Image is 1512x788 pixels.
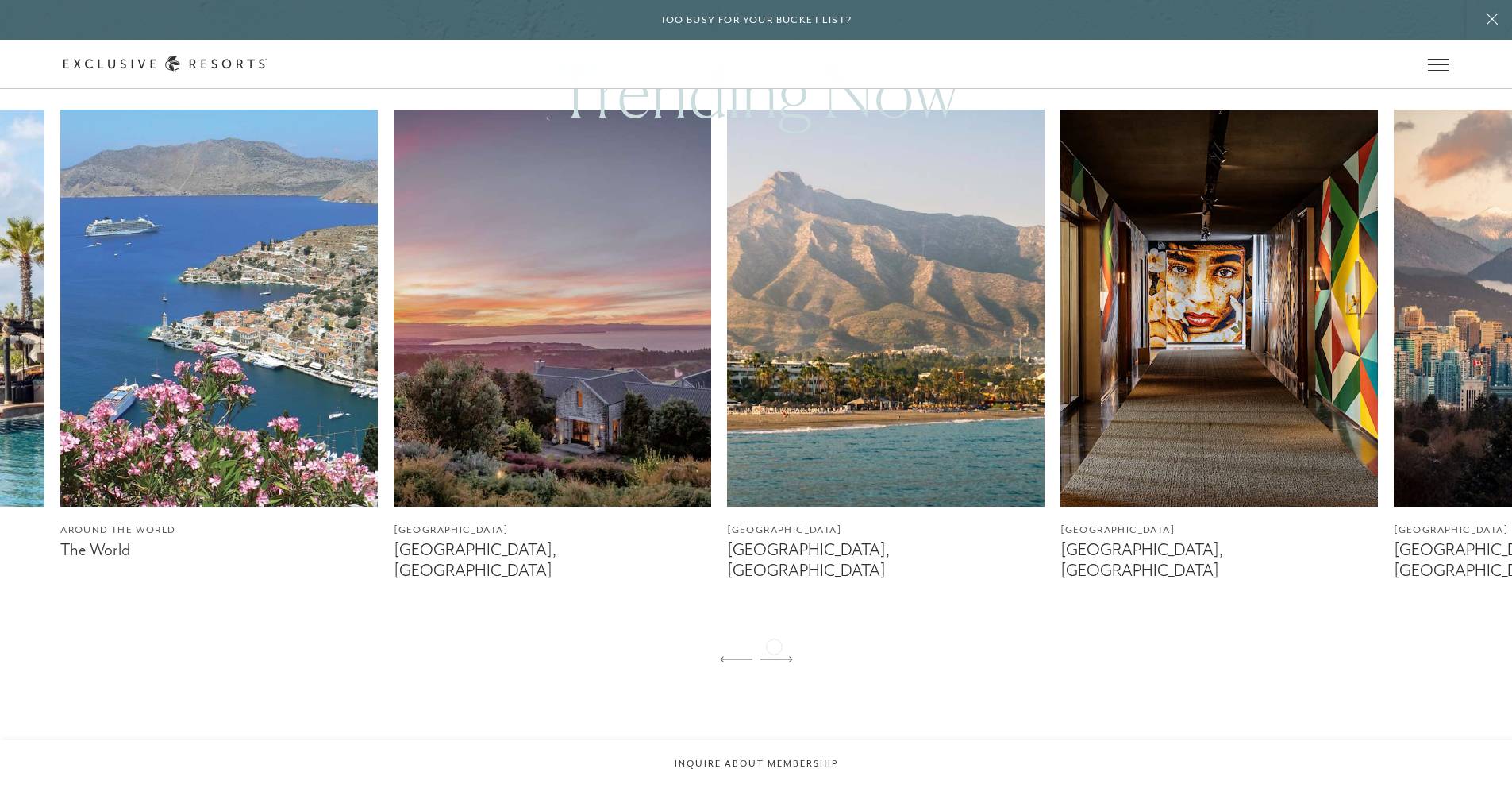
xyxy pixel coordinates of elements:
[1060,540,1378,580] figcaption: [GEOGRAPHIC_DATA], [GEOGRAPHIC_DATA]
[1428,59,1449,70] button: Open navigation
[727,540,1045,580] figcaption: [GEOGRAPHIC_DATA], [GEOGRAPHIC_DATA]
[660,13,852,28] h6: Too busy for your bucket list?
[60,540,378,560] figcaption: The World
[1060,523,1378,538] figcaption: [GEOGRAPHIC_DATA]
[60,110,378,561] a: Around the WorldThe World
[394,523,711,538] figcaption: [GEOGRAPHIC_DATA]
[727,110,1045,581] a: [GEOGRAPHIC_DATA][GEOGRAPHIC_DATA], [GEOGRAPHIC_DATA]
[1496,772,1512,788] iframe: Qualified Messenger
[727,523,1045,538] figcaption: [GEOGRAPHIC_DATA]
[1060,110,1378,581] a: [GEOGRAPHIC_DATA][GEOGRAPHIC_DATA], [GEOGRAPHIC_DATA]
[394,540,711,580] figcaption: [GEOGRAPHIC_DATA], [GEOGRAPHIC_DATA]
[394,110,711,581] a: [GEOGRAPHIC_DATA][GEOGRAPHIC_DATA], [GEOGRAPHIC_DATA]
[60,523,378,538] figcaption: Around the World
